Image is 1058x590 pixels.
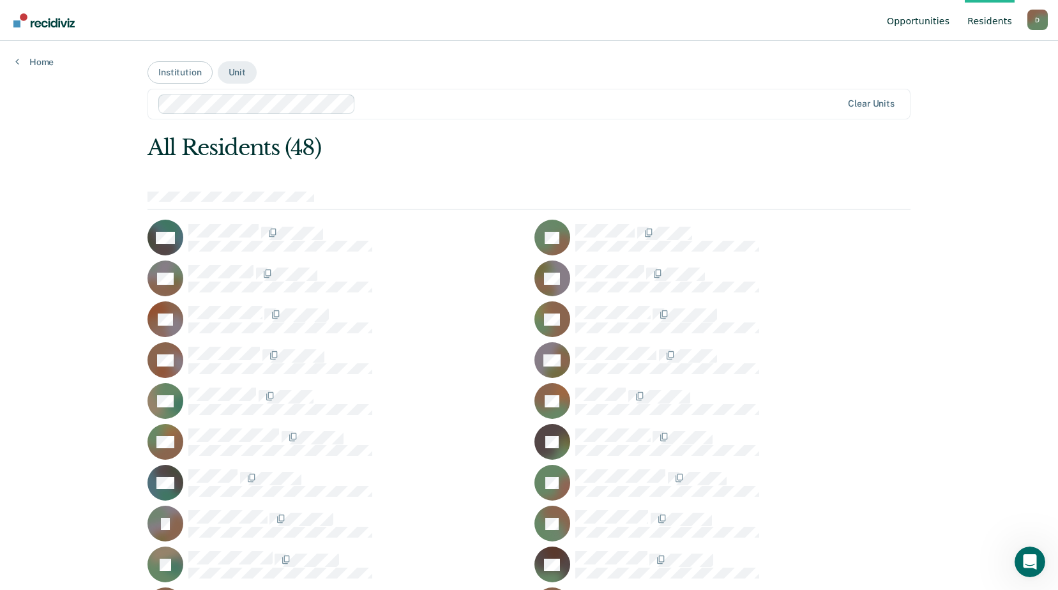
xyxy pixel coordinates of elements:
div: All Residents (48) [147,135,758,161]
button: Institution [147,61,212,84]
div: Clear units [848,98,895,109]
button: Unit [218,61,257,84]
a: Home [15,56,54,68]
iframe: Intercom live chat [1015,547,1045,577]
button: Profile dropdown button [1027,10,1048,30]
img: Recidiviz [13,13,75,27]
div: D [1027,10,1048,30]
